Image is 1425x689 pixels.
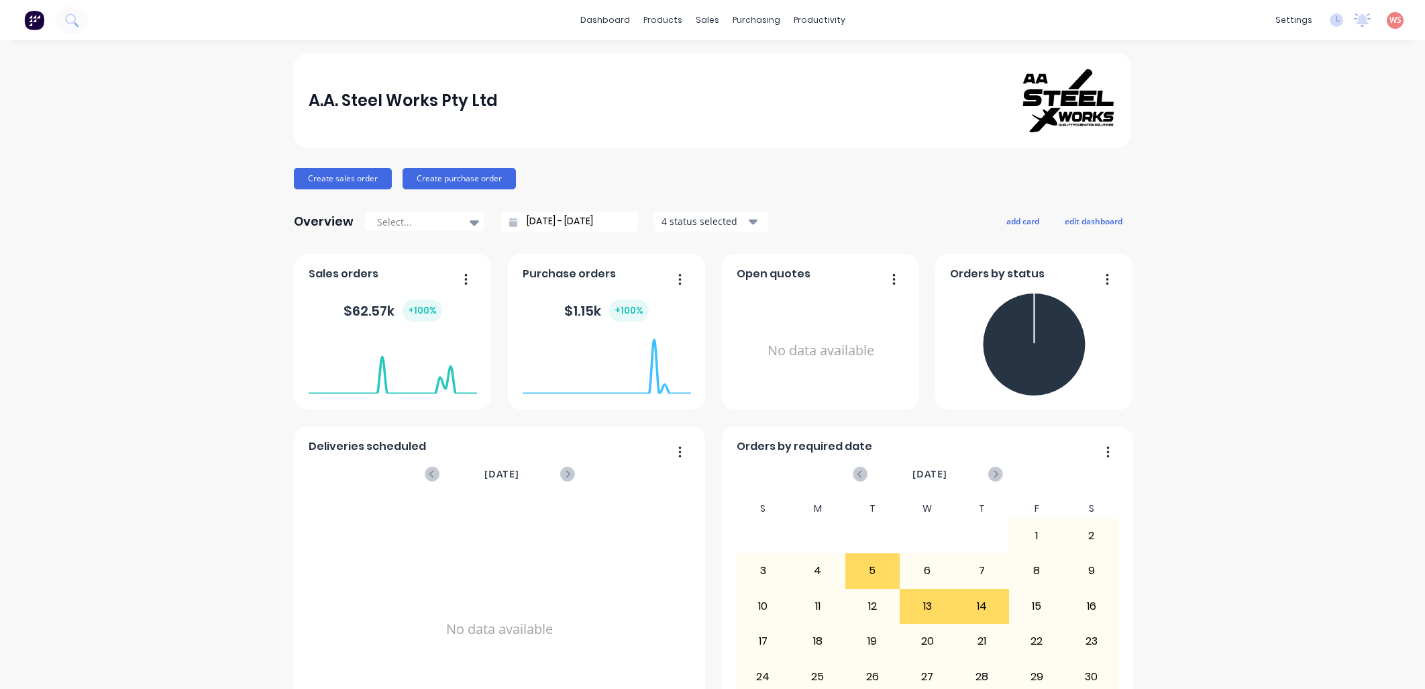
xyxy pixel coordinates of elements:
span: Orders by status [950,266,1045,282]
img: Factory [24,10,44,30]
div: settings [1269,10,1319,30]
span: Purchase orders [523,266,616,282]
div: Overview [294,208,354,235]
div: 11 [791,590,845,623]
div: 1 [1010,519,1063,553]
div: 4 [791,554,845,588]
div: products [637,10,689,30]
div: 13 [900,590,954,623]
div: 6 [900,554,954,588]
div: 10 [737,590,790,623]
div: W [900,499,955,518]
div: 3 [737,554,790,588]
span: Orders by required date [737,439,872,455]
div: 2 [1065,519,1118,553]
div: 12 [846,590,900,623]
div: + 100 % [403,300,442,322]
button: Create sales order [294,168,392,189]
div: 15 [1010,590,1063,623]
span: WS [1389,14,1402,26]
div: 5 [846,554,900,588]
div: S [736,499,791,518]
div: 8 [1010,554,1063,588]
div: 19 [846,625,900,658]
div: No data available [737,287,905,414]
div: T [845,499,900,518]
div: $ 1.15k [564,300,649,322]
img: A.A. Steel Works Pty Ltd [1022,69,1116,133]
div: 4 status selected [662,214,746,228]
span: Open quotes [737,266,810,282]
div: 18 [791,625,845,658]
div: 23 [1065,625,1118,658]
div: $ 62.57k [344,300,442,322]
button: 4 status selected [654,212,768,232]
div: S [1064,499,1119,518]
div: sales [689,10,726,30]
div: 22 [1010,625,1063,658]
div: productivity [787,10,852,30]
span: Sales orders [309,266,378,282]
div: 14 [955,590,1009,623]
div: 7 [955,554,1009,588]
div: 9 [1065,554,1118,588]
button: edit dashboard [1056,212,1131,230]
div: A.A. Steel Works Pty Ltd [309,87,498,114]
div: purchasing [726,10,787,30]
div: F [1009,499,1064,518]
div: T [955,499,1010,518]
button: add card [998,212,1048,230]
a: dashboard [574,10,637,30]
span: [DATE] [484,467,519,481]
div: M [790,499,845,518]
span: [DATE] [912,467,947,481]
div: + 100 % [609,300,649,322]
div: 20 [900,625,954,658]
div: 16 [1065,590,1118,623]
button: Create purchase order [403,168,516,189]
div: 21 [955,625,1009,658]
div: 17 [737,625,790,658]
